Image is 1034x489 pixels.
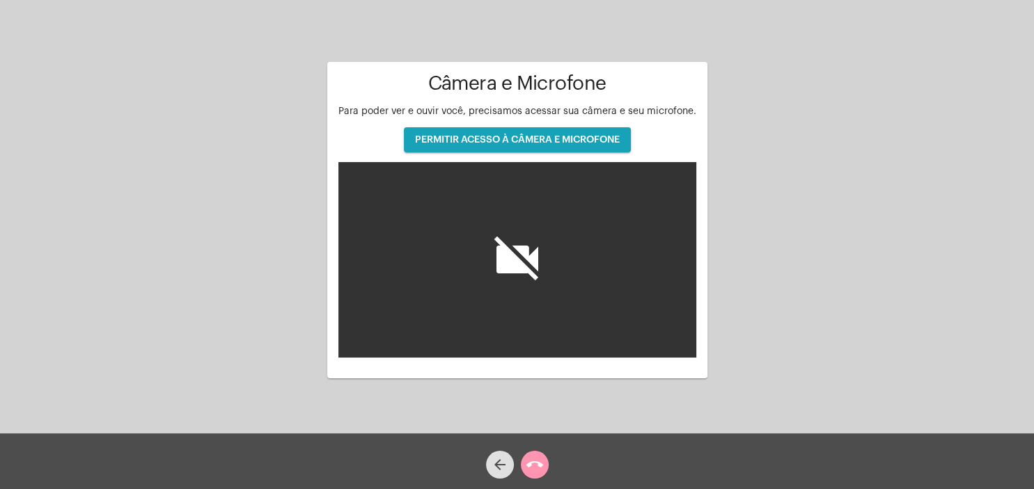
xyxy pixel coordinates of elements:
[338,106,696,116] span: Para poder ver e ouvir você, precisamos acessar sua câmera e seu microfone.
[492,456,508,473] mat-icon: arrow_back
[404,127,631,152] button: PERMITIR ACESSO À CÂMERA E MICROFONE
[415,135,620,145] span: PERMITIR ACESSO À CÂMERA E MICROFONE
[338,73,696,95] h1: Câmera e Microfone
[489,232,545,287] i: videocam_off
[526,456,543,473] mat-icon: call_end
